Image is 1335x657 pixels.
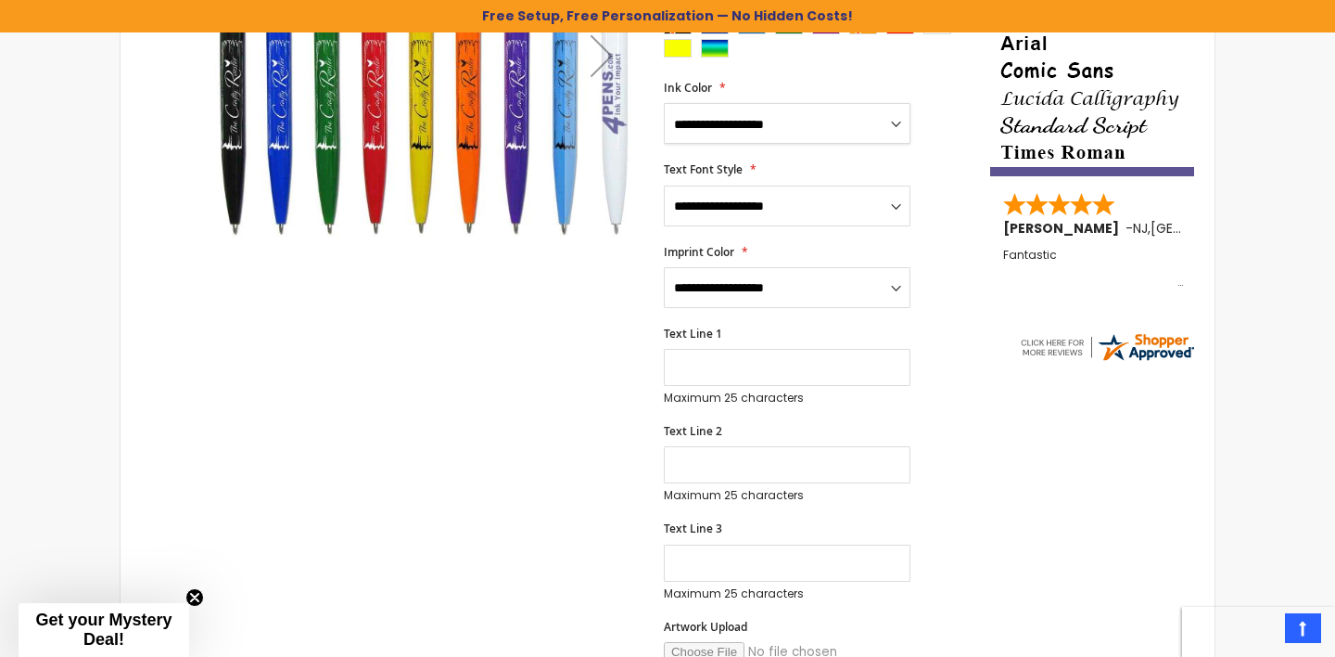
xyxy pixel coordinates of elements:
span: Text Line 3 [664,521,722,536]
a: 4pens.com certificate URL [1018,352,1196,367]
p: Maximum 25 characters [664,391,910,406]
span: Imprint Color [664,244,734,260]
button: Close teaser [185,588,204,607]
div: Get your Mystery Deal!Close teaser [19,603,189,657]
span: Text Line 2 [664,423,722,439]
div: Assorted [701,39,729,58]
span: NJ [1133,219,1148,238]
span: - , [1125,219,1287,238]
iframe: Google Customer Reviews [1182,607,1335,657]
span: [GEOGRAPHIC_DATA] [1151,219,1287,238]
div: Yellow [664,39,692,58]
img: 4pens.com widget logo [1018,330,1196,364]
p: Maximum 25 characters [664,586,910,601]
span: Get your Mystery Deal! [35,611,172,649]
span: Text Font Style [664,161,743,177]
span: Artwork Upload [664,619,747,635]
p: Maximum 25 characters [664,488,910,503]
span: [PERSON_NAME] [1003,219,1125,238]
div: Fantastic [1003,249,1183,289]
span: Ink Color [664,80,712,96]
span: Text Line 1 [664,326,722,341]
